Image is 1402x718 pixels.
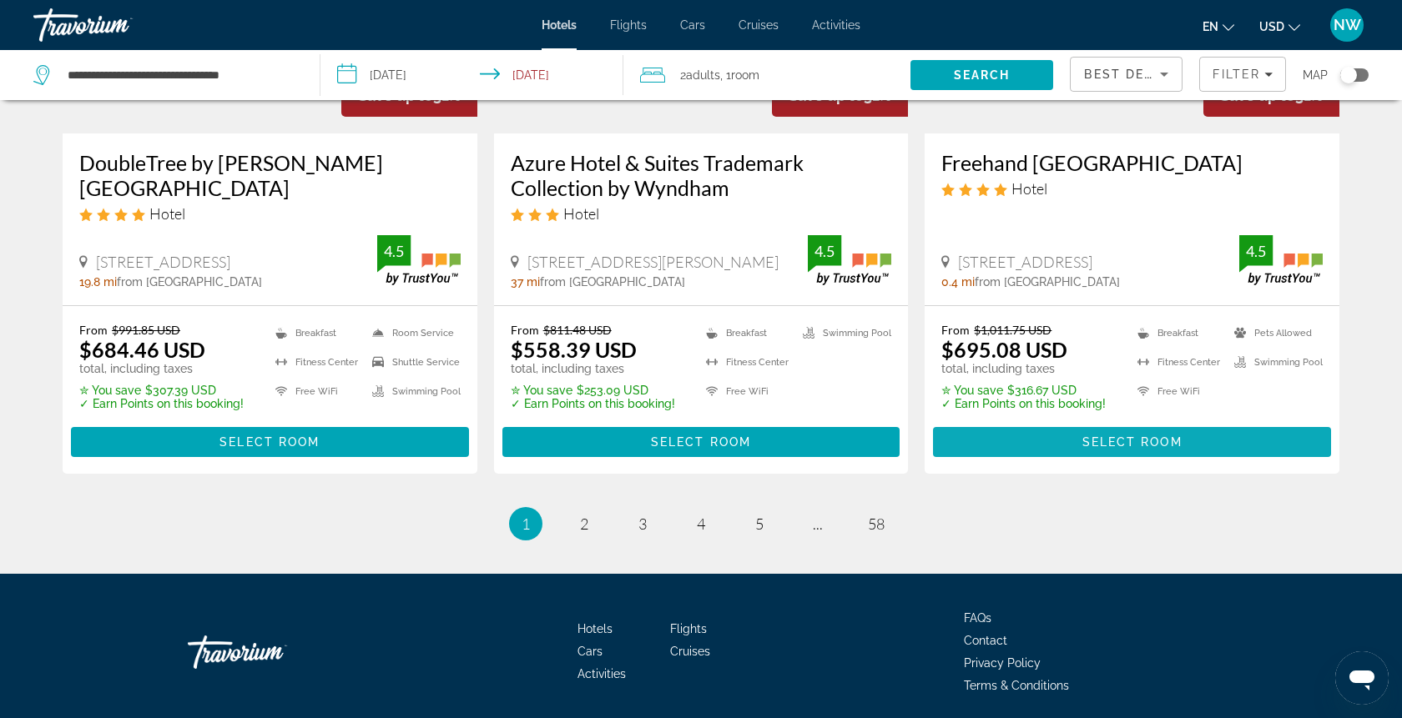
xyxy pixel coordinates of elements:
[33,3,200,47] a: Travorium
[511,362,675,375] p: total, including taxes
[698,352,794,373] li: Fitness Center
[1239,235,1323,284] img: TrustYou guest rating badge
[1325,8,1369,43] button: User Menu
[511,397,675,410] p: ✓ Earn Points on this booking!
[910,60,1054,90] button: Search
[377,235,461,284] img: TrustYou guest rating badge
[71,430,469,449] a: Select Room
[511,323,539,337] span: From
[79,337,205,362] ins: $684.46 USD
[651,435,751,449] span: Select Room
[964,611,991,625] a: FAQs
[267,352,364,373] li: Fitness Center
[1303,63,1328,87] span: Map
[808,235,891,284] img: TrustYou guest rating badge
[79,384,244,397] p: $307.39 USD
[1129,381,1226,402] li: Free WiFi
[720,63,759,87] span: , 1
[1084,68,1171,81] span: Best Deals
[117,275,262,289] span: from [GEOGRAPHIC_DATA]
[812,18,860,32] a: Activities
[958,253,1092,271] span: [STREET_ADDRESS]
[577,622,613,635] a: Hotels
[610,18,647,32] a: Flights
[112,323,180,337] del: $991.85 USD
[1084,64,1168,84] mat-select: Sort by
[563,204,599,223] span: Hotel
[964,656,1041,670] a: Privacy Policy
[755,515,764,533] span: 5
[188,627,355,677] a: Go Home
[542,18,577,32] a: Hotels
[63,507,1339,540] nav: Pagination
[267,381,364,402] li: Free WiFi
[670,645,710,658] a: Cruises
[964,634,1007,647] a: Contact
[975,275,1120,289] span: from [GEOGRAPHIC_DATA]
[794,323,891,344] li: Swimming Pool
[964,679,1069,692] a: Terms & Conditions
[580,515,588,533] span: 2
[511,275,540,289] span: 37 mi
[577,667,626,680] span: Activities
[1011,179,1047,198] span: Hotel
[149,204,185,223] span: Hotel
[79,397,244,410] p: ✓ Earn Points on this booking!
[79,204,461,223] div: 4 star Hotel
[540,275,685,289] span: from [GEOGRAPHIC_DATA]
[511,204,892,223] div: 3 star Hotel
[697,515,705,533] span: 4
[941,362,1106,375] p: total, including taxes
[941,150,1323,175] a: Freehand [GEOGRAPHIC_DATA]
[1129,352,1226,373] li: Fitness Center
[267,323,364,344] li: Breakfast
[364,323,461,344] li: Room Service
[522,515,530,533] span: 1
[502,427,900,457] button: Select Room
[79,150,461,200] a: DoubleTree by [PERSON_NAME][GEOGRAPHIC_DATA]
[79,275,117,289] span: 19.8 mi
[71,427,469,457] button: Select Room
[527,253,779,271] span: [STREET_ADDRESS][PERSON_NAME]
[680,63,720,87] span: 2
[377,241,411,261] div: 4.5
[623,50,910,100] button: Travelers: 2 adults, 0 children
[1129,323,1226,344] li: Breakfast
[1203,20,1218,33] span: en
[739,18,779,32] a: Cruises
[511,150,892,200] a: Azure Hotel & Suites Trademark Collection by Wyndham
[680,18,705,32] span: Cars
[954,68,1011,82] span: Search
[813,515,823,533] span: ...
[638,515,647,533] span: 3
[1213,68,1260,81] span: Filter
[66,63,295,88] input: Search hotel destination
[933,430,1331,449] a: Select Room
[933,427,1331,457] button: Select Room
[511,384,572,397] span: ✮ You save
[320,50,624,100] button: Select check in and out date
[1334,17,1361,33] span: NW
[941,275,975,289] span: 0.4 mi
[364,381,461,402] li: Swimming Pool
[1199,57,1286,92] button: Filters
[698,381,794,402] li: Free WiFi
[577,645,603,658] a: Cars
[670,622,707,635] a: Flights
[502,430,900,449] a: Select Room
[731,68,759,82] span: Room
[1226,323,1323,344] li: Pets Allowed
[1259,14,1300,38] button: Change currency
[941,397,1106,410] p: ✓ Earn Points on this booking!
[1226,352,1323,373] li: Swimming Pool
